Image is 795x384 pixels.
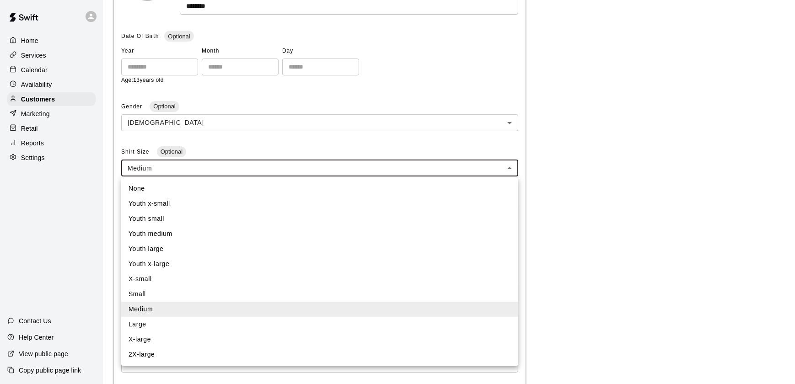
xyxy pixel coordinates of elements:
li: Youth x-small [121,196,518,211]
li: Youth medium [121,226,518,241]
li: 2X-large [121,347,518,362]
li: X-large [121,332,518,347]
li: None [121,181,518,196]
li: Youth large [121,241,518,256]
li: Large [121,317,518,332]
li: X-small [121,272,518,287]
li: Medium [121,302,518,317]
li: Youth x-large [121,256,518,272]
li: Small [121,287,518,302]
li: Youth small [121,211,518,226]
